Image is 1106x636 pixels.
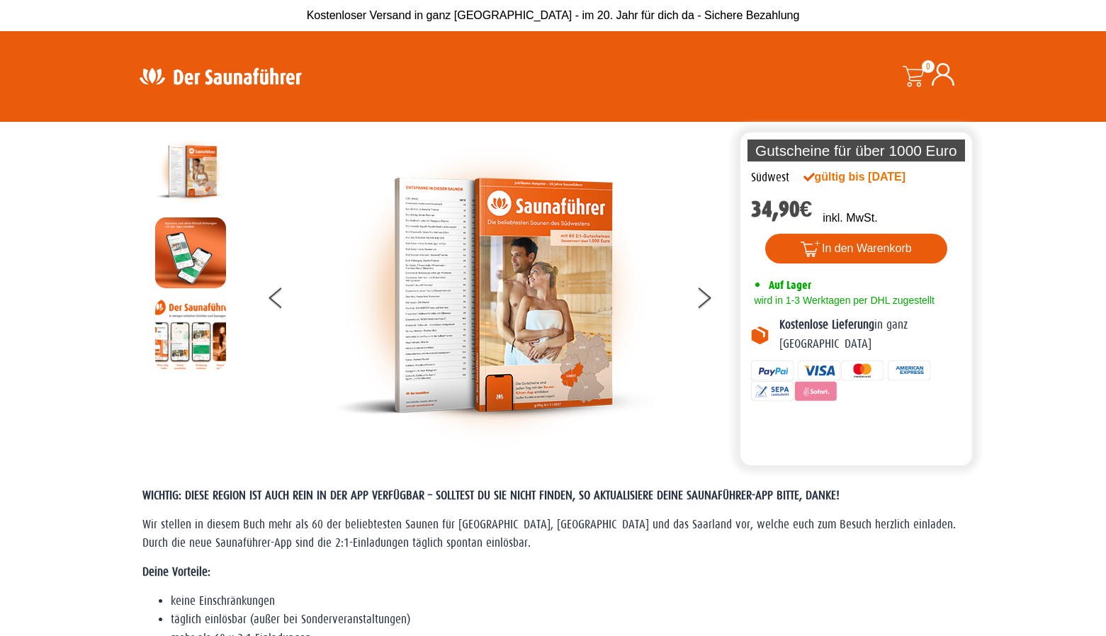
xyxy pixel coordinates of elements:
p: Gutscheine für über 1000 Euro [747,140,966,161]
img: MOCKUP-iPhone_regional [155,217,226,288]
img: der-saunafuehrer-2025-suedwest [335,136,654,455]
span: Wir stellen in diesem Buch mehr als 60 der beliebtesten Saunen für [GEOGRAPHIC_DATA], [GEOGRAPHIC... [142,518,956,550]
p: in ganz [GEOGRAPHIC_DATA] [779,316,962,353]
li: keine Einschränkungen [171,592,964,611]
p: inkl. MwSt. [823,210,877,227]
span: € [800,196,813,222]
img: Anleitung7tn [155,299,226,370]
div: gültig bis [DATE] [803,169,937,186]
bdi: 34,90 [751,196,813,222]
span: 0 [922,60,935,73]
button: In den Warenkorb [765,234,947,263]
div: Südwest [751,169,789,187]
span: Kostenloser Versand in ganz [GEOGRAPHIC_DATA] - im 20. Jahr für dich da - Sichere Bezahlung [307,9,800,21]
img: der-saunafuehrer-2025-suedwest [155,136,226,207]
strong: Deine Vorteile: [142,565,210,579]
b: Kostenlose Lieferung [779,318,874,331]
span: Auf Lager [769,278,811,292]
span: WICHTIG: DIESE REGION IST AUCH REIN IN DER APP VERFÜGBAR – SOLLTEST DU SIE NICHT FINDEN, SO AKTUA... [142,489,840,502]
span: wird in 1-3 Werktagen per DHL zugestellt [751,295,935,306]
li: täglich einlösbar (außer bei Sonderveranstaltungen) [171,611,964,629]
